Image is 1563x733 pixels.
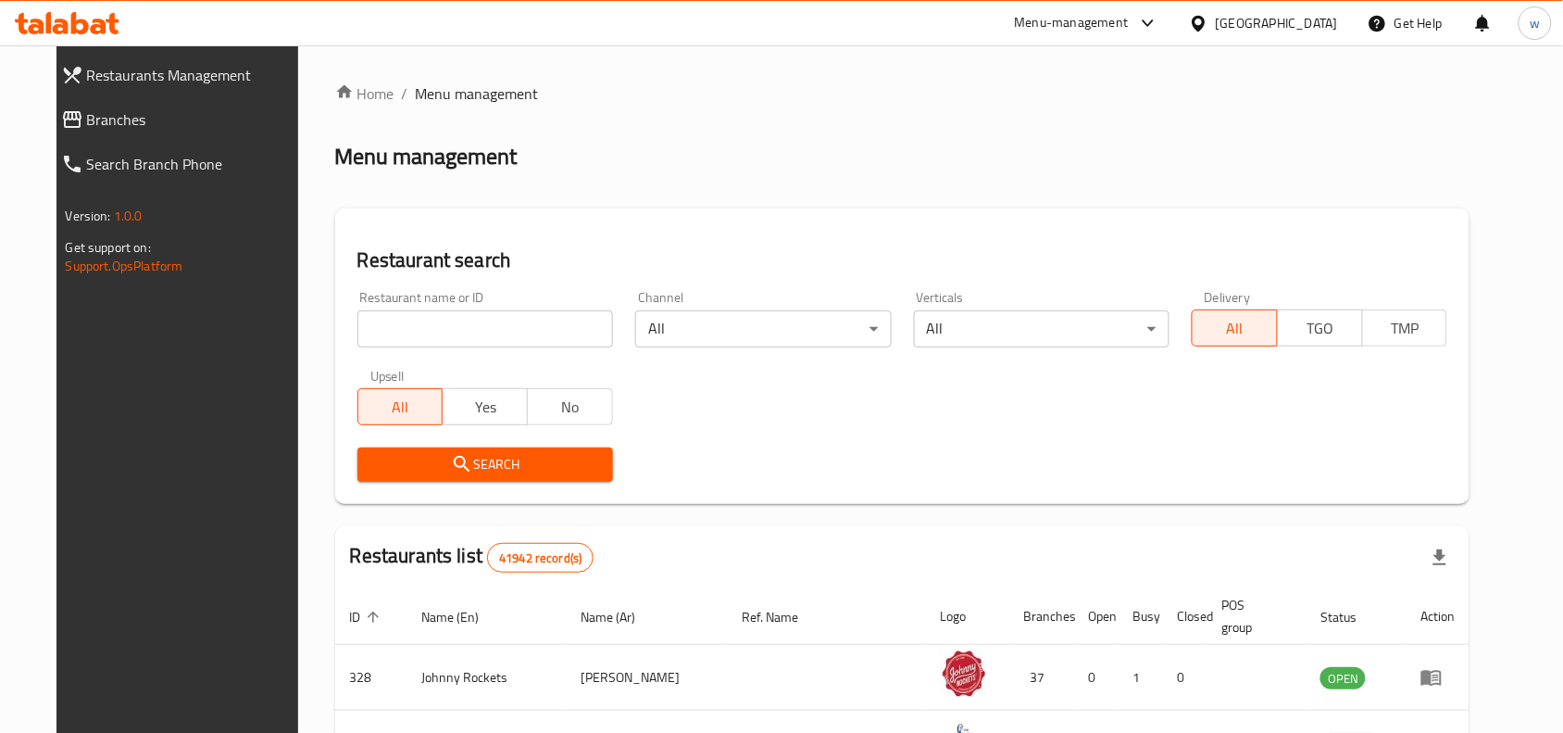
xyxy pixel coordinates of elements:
[357,448,613,482] button: Search
[527,388,613,425] button: No
[422,606,504,628] span: Name (En)
[1320,667,1366,689] div: OPEN
[1009,588,1074,645] th: Branches
[1320,668,1366,689] span: OPEN
[370,370,405,383] label: Upsell
[335,82,394,105] a: Home
[1163,588,1207,645] th: Closed
[46,53,318,97] a: Restaurants Management
[450,394,520,421] span: Yes
[350,606,385,628] span: ID
[1370,315,1441,342] span: TMP
[1362,310,1448,347] button: TMP
[1277,310,1363,347] button: TGO
[407,645,567,711] td: Johnny Rockets
[87,108,303,131] span: Branches
[66,254,183,278] a: Support.OpsPlatform
[372,453,598,476] span: Search
[350,542,594,573] h2: Restaurants list
[1530,13,1540,33] span: w
[1285,315,1356,342] span: TGO
[1420,666,1455,689] div: Menu
[442,388,528,425] button: Yes
[366,394,436,421] span: All
[402,82,408,105] li: /
[1009,645,1074,711] td: 37
[335,645,407,711] td: 328
[87,64,303,86] span: Restaurants Management
[46,97,318,142] a: Branches
[566,645,727,711] td: [PERSON_NAME]
[635,310,891,348] div: All
[1205,291,1251,304] label: Delivery
[357,246,1448,274] h2: Restaurant search
[66,204,111,228] span: Version:
[46,142,318,186] a: Search Branch Phone
[335,82,1470,105] nav: breadcrumb
[1418,536,1462,580] div: Export file
[114,204,143,228] span: 1.0.0
[487,543,594,573] div: Total records count
[357,310,613,348] input: Search for restaurant name or ID..
[941,651,987,697] img: Johnny Rockets
[1074,645,1119,711] td: 0
[1406,588,1469,645] th: Action
[1163,645,1207,711] td: 0
[1192,310,1278,347] button: All
[1015,12,1129,34] div: Menu-management
[416,82,539,105] span: Menu management
[357,388,444,425] button: All
[1119,645,1163,711] td: 1
[535,394,606,421] span: No
[914,310,1169,348] div: All
[335,142,518,171] h2: Menu management
[1216,13,1338,33] div: [GEOGRAPHIC_DATA]
[87,153,303,175] span: Search Branch Phone
[1074,588,1119,645] th: Open
[1320,606,1381,628] span: Status
[1119,588,1163,645] th: Busy
[1222,594,1284,638] span: POS group
[488,550,593,567] span: 41942 record(s)
[581,606,659,628] span: Name (Ar)
[66,235,151,259] span: Get support on:
[926,588,1009,645] th: Logo
[1200,315,1270,342] span: All
[742,606,822,628] span: Ref. Name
